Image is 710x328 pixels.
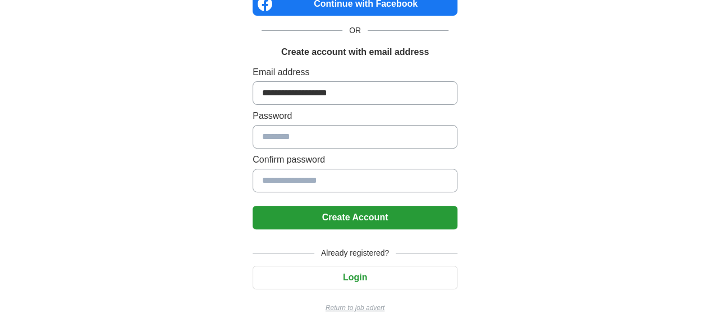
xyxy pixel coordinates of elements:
[253,66,457,79] label: Email address
[342,25,368,36] span: OR
[281,45,429,59] h1: Create account with email address
[253,206,457,229] button: Create Account
[253,153,457,167] label: Confirm password
[314,247,396,259] span: Already registered?
[253,109,457,123] label: Password
[253,303,457,313] a: Return to job advert
[253,272,457,282] a: Login
[253,266,457,289] button: Login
